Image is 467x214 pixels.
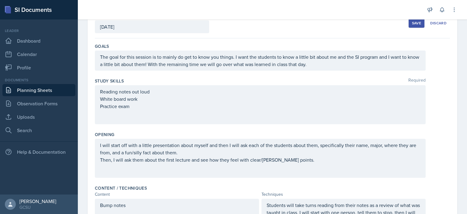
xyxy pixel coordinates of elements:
label: Study Skills [95,78,124,84]
div: Help & Documentation [2,146,75,158]
p: Then, I will ask them about the first lecture and see how they feel with clear/[PERSON_NAME] points. [100,156,420,163]
a: Profile [2,61,75,74]
label: Opening [95,132,114,138]
p: Practice exam [100,103,420,110]
div: Documents [2,77,75,83]
label: Goals [95,43,109,49]
p: Reading notes out loud [100,88,420,95]
div: GCSU [19,204,56,210]
label: Content / Techniques [95,185,147,191]
p: I will start off with a little presentation about myself and then I will ask each of the students... [100,142,420,156]
div: [PERSON_NAME] [19,198,56,204]
span: Required [408,78,426,84]
div: Techniques [261,191,426,198]
div: Content [95,191,259,198]
button: Save [409,19,424,28]
p: Bump notes [100,202,254,209]
a: Dashboard [2,35,75,47]
a: Search [2,124,75,136]
a: Planning Sheets [2,84,75,96]
div: Save [412,21,421,26]
div: Discard [430,21,447,26]
p: White board work [100,95,420,103]
a: Observation Forms [2,97,75,110]
p: The goal for this session is to mainly do get to know you things. I want the students to know a l... [100,53,420,68]
a: Uploads [2,111,75,123]
div: Leader [2,28,75,33]
button: Discard [427,19,450,28]
a: Calendar [2,48,75,60]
